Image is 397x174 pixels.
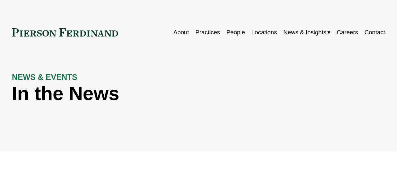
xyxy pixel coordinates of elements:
[283,27,326,38] span: News & Insights
[173,26,189,38] a: About
[195,26,220,38] a: Practices
[12,82,292,104] h1: In the News
[12,73,78,81] strong: NEWS & EVENTS
[283,26,330,38] a: folder dropdown
[365,26,385,38] a: Contact
[337,26,358,38] a: Careers
[251,26,277,38] a: Locations
[226,26,245,38] a: People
